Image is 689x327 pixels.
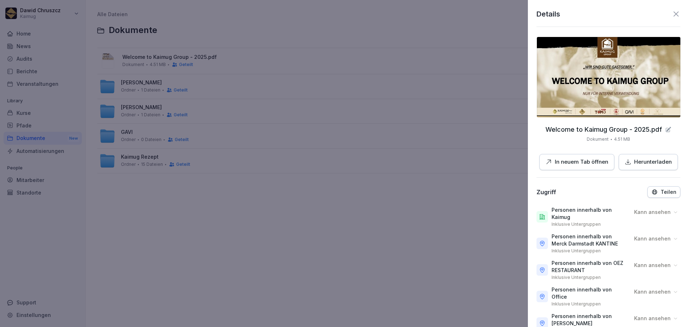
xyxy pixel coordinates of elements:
[634,262,671,269] p: Kann ansehen
[555,158,608,166] p: In neuem Tab öffnen
[552,301,601,307] p: Inklusive Untergruppen
[537,37,680,117] img: thumbnail
[536,188,556,196] div: Zugriff
[545,126,662,133] p: Welcome to Kaimug Group - 2025.pdf
[619,154,678,170] button: Herunterladen
[634,235,671,242] p: Kann ansehen
[552,313,628,327] p: Personen innerhalb von [PERSON_NAME]
[552,275,601,280] p: Inklusive Untergruppen
[614,136,630,143] p: 4.51 MB
[552,233,628,247] p: Personen innerhalb von Merck Darmstadt KANTINE
[552,221,601,227] p: Inklusive Untergruppen
[661,189,676,195] p: Teilen
[552,260,628,274] p: Personen innerhalb von OEZ RESTAURANT
[634,209,671,216] p: Kann ansehen
[634,288,671,295] p: Kann ansehen
[539,154,614,170] button: In neuem Tab öffnen
[634,158,672,166] p: Herunterladen
[552,248,601,254] p: Inklusive Untergruppen
[536,9,560,19] p: Details
[587,136,609,143] p: Dokument
[634,315,671,322] p: Kann ansehen
[552,286,628,300] p: Personen innerhalb von Office
[647,186,680,198] button: Teilen
[552,206,628,221] p: Personen innerhalb von Kaimug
